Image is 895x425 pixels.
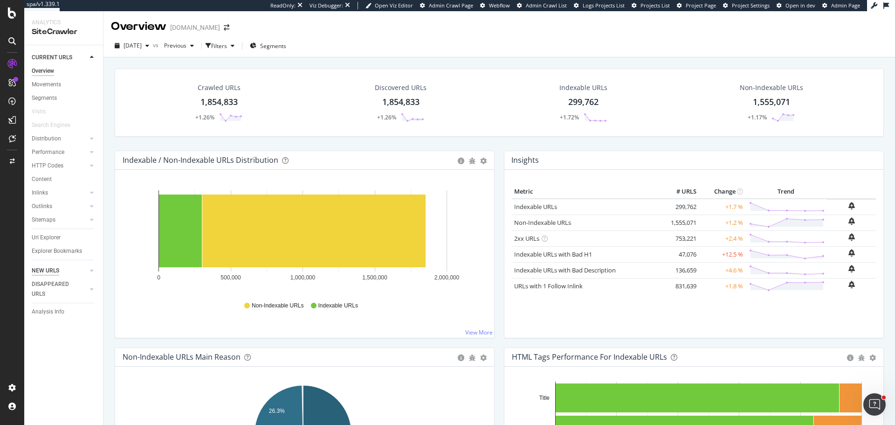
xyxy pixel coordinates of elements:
a: HTTP Codes [32,161,87,171]
td: 299,762 [661,199,699,215]
div: 1,555,071 [753,96,790,108]
a: View More [465,328,493,336]
span: Project Page [686,2,716,9]
div: bell-plus [848,217,855,225]
div: ReadOnly: [270,2,296,9]
div: Crawled URLs [198,83,241,92]
div: HTML Tags Performance for Indexable URLs [512,352,667,362]
a: Admin Crawl Page [420,2,473,9]
div: bell-plus [848,249,855,257]
span: Project Settings [732,2,770,9]
h4: Insights [511,154,539,167]
button: Previous [160,38,198,53]
div: Overview [111,19,166,35]
text: 0 [157,274,160,281]
div: circle-info [458,355,464,361]
svg: A chart. [123,185,483,293]
text: Title [539,395,550,401]
text: 1,000,000 [290,274,316,281]
a: Admin Crawl List [517,2,567,9]
td: 47,076 [661,246,699,262]
a: Project Page [677,2,716,9]
a: Distribution [32,134,87,144]
span: Admin Crawl Page [429,2,473,9]
div: gear [480,355,487,361]
a: Movements [32,80,96,90]
div: 299,762 [568,96,599,108]
span: 2025 Sep. 11th [124,42,142,49]
a: Indexable URLs with Bad Description [514,266,616,274]
div: Url Explorer [32,233,61,243]
td: 1,555,071 [661,215,699,230]
div: Movements [32,80,61,90]
div: bug [469,158,475,164]
div: CURRENT URLS [32,53,72,63]
td: 831,639 [661,278,699,294]
div: Explorer Bookmarks [32,246,82,256]
div: Segments [32,93,57,103]
a: Visits [32,107,55,117]
text: 26.3% [269,408,285,414]
a: Analysis Info [32,307,96,317]
div: bell-plus [848,202,855,209]
a: Explorer Bookmarks [32,246,96,256]
a: DISAPPEARED URLS [32,279,87,299]
a: Project Settings [723,2,770,9]
span: Previous [160,42,186,49]
div: Viz Debugger: [310,2,343,9]
text: 2,000,000 [434,274,460,281]
div: +1.26% [195,113,214,121]
a: Admin Page [822,2,860,9]
th: # URLS [661,185,699,199]
th: Trend [745,185,827,199]
a: Outlinks [32,202,87,211]
td: 753,221 [661,230,699,246]
td: +1.7 % [699,199,745,215]
a: Content [32,174,96,184]
div: Non-Indexable URLs [740,83,803,92]
div: HTTP Codes [32,161,63,171]
td: +1.2 % [699,215,745,230]
td: +2.4 % [699,230,745,246]
div: Visits [32,107,46,117]
div: bell-plus [848,281,855,288]
a: Url Explorer [32,233,96,243]
div: 1,854,833 [382,96,420,108]
div: arrow-right-arrow-left [224,24,229,31]
span: Open in dev [785,2,815,9]
a: Overview [32,66,96,76]
div: gear [869,355,876,361]
div: 1,854,833 [200,96,238,108]
div: Distribution [32,134,61,144]
div: Filters [211,42,227,50]
div: Sitemaps [32,215,55,225]
th: Metric [512,185,661,199]
a: Non-Indexable URLs [514,218,571,227]
span: Admin Crawl List [526,2,567,9]
div: gear [480,158,487,164]
div: bell-plus [848,233,855,241]
a: Projects List [632,2,670,9]
a: 2xx URLs [514,234,539,243]
button: Segments [246,38,290,53]
div: bug [469,355,475,361]
div: NEW URLS [32,266,59,276]
a: Logs Projects List [574,2,625,9]
th: Change [699,185,745,199]
div: circle-info [458,158,464,164]
td: 136,659 [661,262,699,278]
a: Indexable URLs [514,202,557,211]
span: Indexable URLs [318,302,358,310]
a: Search Engines [32,120,80,130]
a: Open in dev [777,2,815,9]
span: Non-Indexable URLs [252,302,303,310]
a: Segments [32,93,96,103]
div: Search Engines [32,120,70,130]
div: +1.17% [748,113,767,121]
span: Webflow [489,2,510,9]
a: Indexable URLs with Bad H1 [514,250,592,258]
a: Sitemaps [32,215,87,225]
iframe: Intercom live chat [863,393,886,416]
span: Admin Page [831,2,860,9]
